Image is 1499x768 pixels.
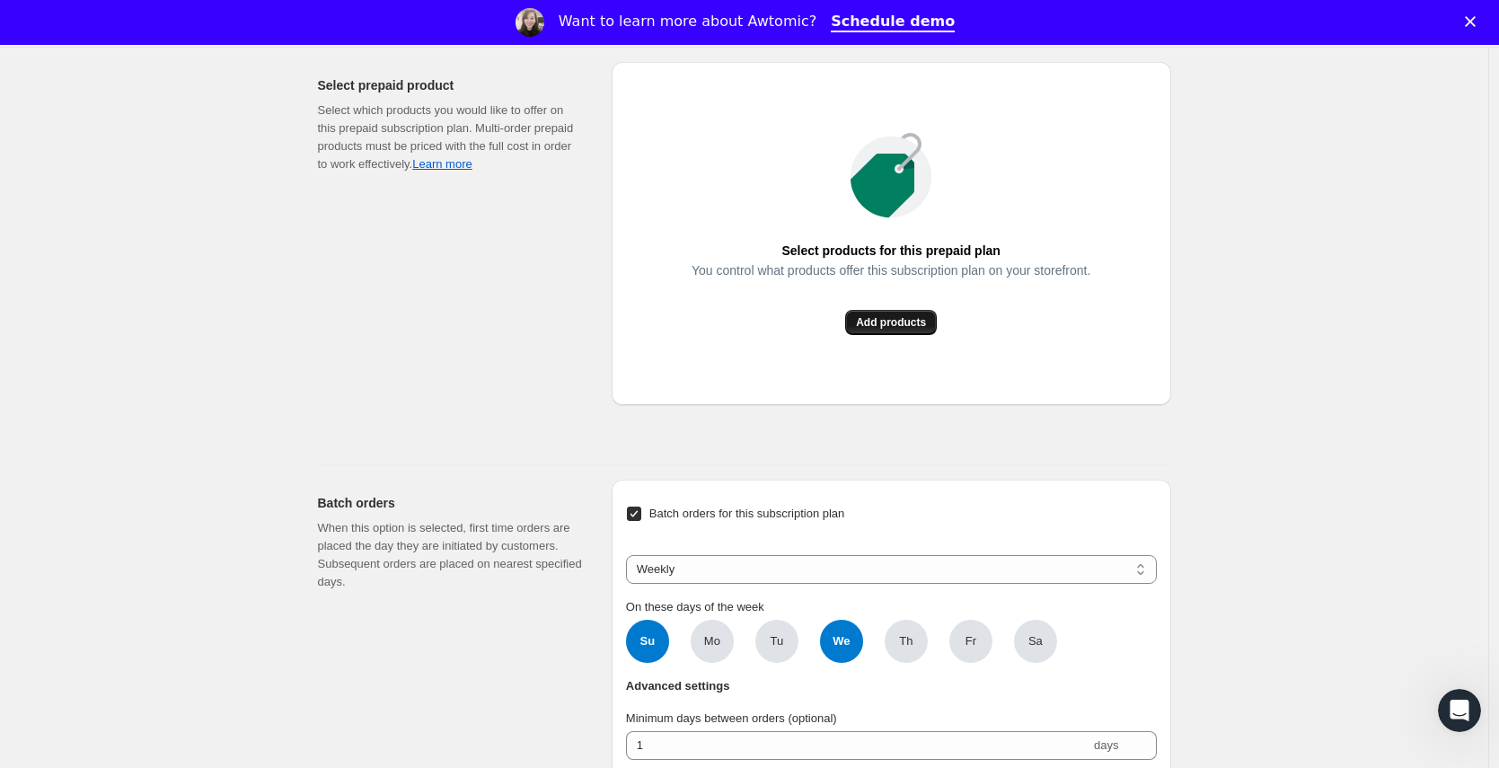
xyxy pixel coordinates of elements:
[845,310,937,335] button: Add products
[899,632,913,650] span: Th
[318,76,583,94] h2: Select prepaid product
[831,13,955,32] a: Schedule demo
[412,157,472,171] a: Learn more
[1028,632,1043,650] span: Sa
[516,8,544,37] img: Profile image for Emily
[318,494,583,512] h2: Batch orders
[626,620,669,663] span: Su
[649,507,845,520] span: Batch orders for this subscription plan
[770,632,783,650] span: Tu
[626,600,764,614] span: On these days of the week
[820,620,863,663] span: We
[781,238,1000,263] span: Select products for this prepaid plan
[626,677,730,695] span: Advanced settings
[559,13,816,31] div: Want to learn more about Awtomic?
[1465,16,1483,27] div: Close
[626,711,837,725] span: Minimum days between orders (optional)
[692,258,1090,283] span: You control what products offer this subscription plan on your storefront.
[1094,738,1118,752] span: days
[966,632,976,650] span: Fr
[856,315,926,330] span: Add products
[704,632,720,650] span: Mo
[1438,689,1481,732] iframe: Intercom live chat
[318,102,583,173] div: Select which products you would like to offer on this prepaid subscription plan. Multi-order prep...
[318,519,583,591] p: When this option is selected, first time orders are placed the day they are initiated by customer...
